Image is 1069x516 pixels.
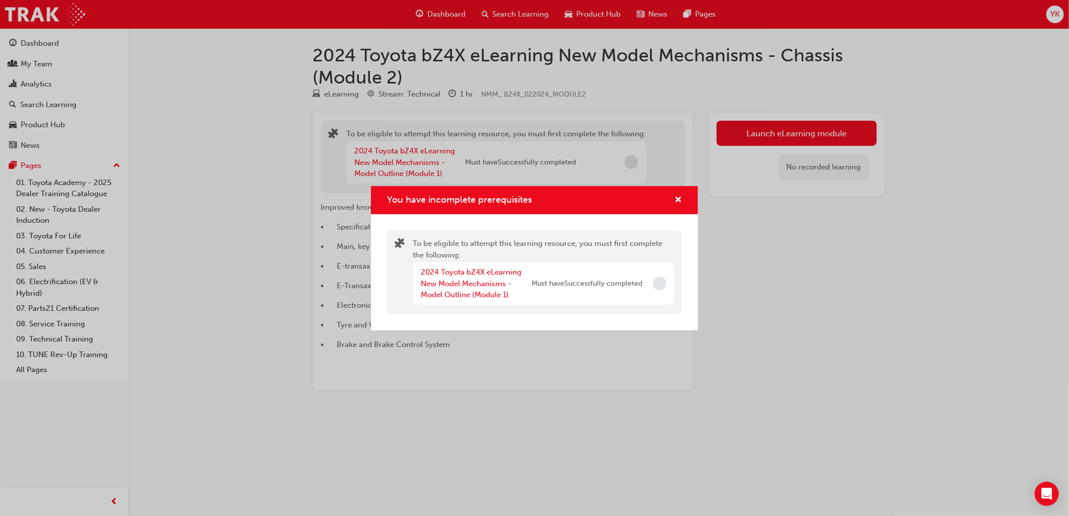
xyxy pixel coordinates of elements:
span: cross-icon [674,196,682,205]
span: Incomplete [653,277,666,290]
a: 2024 Toyota bZ4X eLearning New Model Mechanisms - Model Outline (Module 1) [421,268,521,299]
span: You have incomplete prerequisites [387,194,532,205]
button: cross-icon [674,194,682,207]
div: To be eligible to attempt this learning resource, you must first complete the following: [413,238,674,307]
div: You have incomplete prerequisites [371,186,698,330]
span: puzzle-icon [395,239,405,250]
div: Open Intercom Messenger [1035,482,1059,506]
span: Must have Successfully completed [531,278,642,290]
